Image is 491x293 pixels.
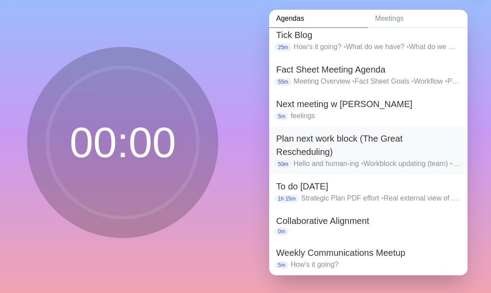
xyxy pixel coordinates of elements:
span: • [406,43,409,50]
p: feelings [290,111,460,121]
span: • [344,43,346,50]
h2: To do [DATE] [276,180,460,193]
p: How's it going? What do we have? What do we want it to be? How do we get there Who's doing what a... [294,42,460,52]
p: 50m [274,160,292,168]
h2: Fact Sheet Meeting Agenda [276,63,460,76]
h2: Collaborative Alignment [276,214,460,227]
p: 55m [274,78,292,86]
p: 25m [274,43,292,51]
p: Strategic Plan PDF effort Real external view of work blocks Tell [PERSON_NAME] that I can't reall... [301,193,460,204]
span: • [361,160,363,167]
p: 1h 15m [274,195,299,203]
h2: Tick Blog [276,28,460,42]
h2: Weekly Communications Meetup [276,246,460,259]
span: • [352,77,355,85]
span: • [411,77,414,85]
a: Agendas [269,10,368,28]
a: Meetings [368,10,468,28]
p: How's it going? [290,259,460,270]
p: Hello and human-ing Workblock updating (team) Flagged Tasks (HZ) Zendesk Ticket URL field Softwar... [294,158,460,169]
p: 5m [274,261,289,269]
p: 5m [274,112,289,120]
span: • [381,194,384,202]
p: Meeting Overview Fact Sheet Goals Workflow Providing Friendly Content Next Steps / Questions / Co... [294,76,460,87]
span: • [445,77,448,85]
p: 0m [274,227,289,235]
span: • [450,160,460,167]
h2: Plan next work block (The Great Rescheduling) [276,132,460,158]
h2: Next meeting w [PERSON_NAME] [276,97,460,111]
